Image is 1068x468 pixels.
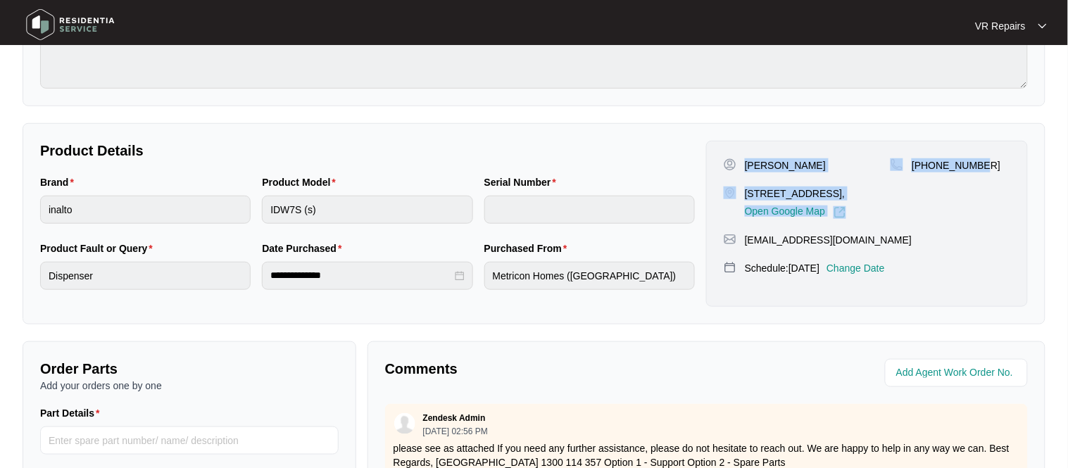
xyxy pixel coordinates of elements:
[262,196,472,224] input: Product Model
[270,268,451,283] input: Date Purchased
[40,141,695,160] p: Product Details
[724,233,736,246] img: map-pin
[40,262,251,290] input: Product Fault or Query
[745,186,846,201] p: [STREET_ADDRESS],
[423,427,488,436] p: [DATE] 02:56 PM
[724,158,736,171] img: user-pin
[385,359,697,379] p: Comments
[484,196,695,224] input: Serial Number
[40,175,80,189] label: Brand
[394,413,415,434] img: user.svg
[423,412,486,424] p: Zendesk Admin
[745,206,846,219] a: Open Google Map
[40,241,158,255] label: Product Fault or Query
[40,406,106,420] label: Part Details
[827,261,885,275] p: Change Date
[912,158,1000,172] p: [PHONE_NUMBER]
[484,241,573,255] label: Purchased From
[40,359,339,379] p: Order Parts
[40,196,251,224] input: Brand
[745,233,912,247] p: [EMAIL_ADDRESS][DOMAIN_NAME]
[21,4,120,46] img: residentia service logo
[896,365,1019,381] input: Add Agent Work Order No.
[745,158,826,172] p: [PERSON_NAME]
[724,186,736,199] img: map-pin
[834,206,846,219] img: Link-External
[484,175,562,189] label: Serial Number
[262,241,347,255] label: Date Purchased
[40,426,339,455] input: Part Details
[975,19,1026,33] p: VR Repairs
[745,261,819,275] p: Schedule: [DATE]
[891,158,903,171] img: map-pin
[484,262,695,290] input: Purchased From
[1038,23,1047,30] img: dropdown arrow
[262,175,341,189] label: Product Model
[724,261,736,274] img: map-pin
[40,379,339,393] p: Add your orders one by one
